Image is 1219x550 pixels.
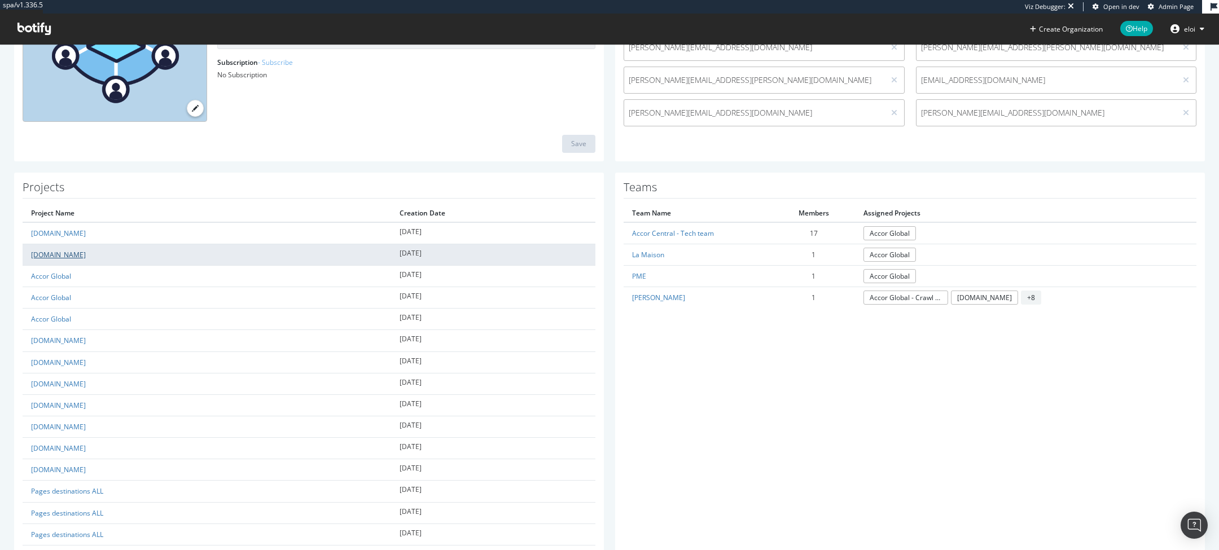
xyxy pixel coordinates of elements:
span: [PERSON_NAME][EMAIL_ADDRESS][PERSON_NAME][DOMAIN_NAME] [921,42,1172,53]
a: Pages destinations ALL [31,486,103,496]
td: [DATE] [391,265,595,287]
td: [DATE] [391,502,595,523]
a: [DOMAIN_NAME] [31,336,86,345]
div: No Subscription [217,70,595,80]
td: 1 [772,287,855,309]
td: [DATE] [391,309,595,330]
span: [EMAIL_ADDRESS][DOMAIN_NAME] [921,74,1172,86]
span: Help [1120,21,1153,36]
span: [PERSON_NAME][EMAIL_ADDRESS][DOMAIN_NAME] [629,42,880,53]
a: [DOMAIN_NAME] [31,465,86,474]
span: eloi [1184,24,1195,34]
span: [PERSON_NAME][EMAIL_ADDRESS][DOMAIN_NAME] [921,107,1172,118]
a: [DOMAIN_NAME] [31,422,86,432]
a: Open in dev [1093,2,1139,11]
td: [DATE] [391,523,595,545]
a: [DOMAIN_NAME] [31,401,86,410]
th: Members [772,204,855,222]
a: [DOMAIN_NAME] [31,443,86,453]
td: [DATE] [391,373,595,394]
td: [DATE] [391,244,595,265]
a: Accor Global [31,271,71,281]
button: Create Organization [1029,24,1103,34]
a: Accor Global [31,314,71,324]
td: [DATE] [391,351,595,373]
a: Admin Page [1148,2,1194,11]
th: Project Name [23,204,391,222]
div: Save [571,139,586,148]
span: [PERSON_NAME][EMAIL_ADDRESS][PERSON_NAME][DOMAIN_NAME] [629,74,880,86]
a: Accor Global [863,226,916,240]
td: [DATE] [391,222,595,244]
th: Creation Date [391,204,595,222]
td: 1 [772,244,855,265]
a: Accor Global [31,293,71,302]
span: Admin Page [1159,2,1194,11]
h1: Teams [624,181,1196,199]
a: Pages destinations ALL [31,508,103,518]
a: Accor Global [863,269,916,283]
td: [DATE] [391,459,595,481]
td: [DATE] [391,438,595,459]
a: La Maison [632,250,664,259]
td: [DATE] [391,330,595,351]
a: [DOMAIN_NAME] [31,358,86,367]
a: [DOMAIN_NAME] [31,250,86,259]
a: Accor Global [863,248,916,262]
th: Assigned Projects [855,204,1196,222]
td: 1 [772,265,855,287]
a: Pages destinations ALL [31,530,103,539]
td: [DATE] [391,287,595,309]
span: + 8 [1021,291,1041,305]
a: Accor Global - Crawl sans JS [863,291,948,305]
button: Save [562,135,595,153]
td: [DATE] [391,481,595,502]
a: [DOMAIN_NAME] [31,379,86,389]
a: [DOMAIN_NAME] [951,291,1018,305]
th: Team Name [624,204,772,222]
a: PME [632,271,646,281]
div: Open Intercom Messenger [1181,512,1208,539]
button: eloi [1161,20,1213,38]
td: [DATE] [391,394,595,416]
div: Viz Debugger: [1025,2,1065,11]
span: [PERSON_NAME][EMAIL_ADDRESS][DOMAIN_NAME] [629,107,880,118]
a: [PERSON_NAME] [632,293,685,302]
a: Accor Central - Tech team [632,228,714,238]
h1: Projects [23,181,595,199]
td: 17 [772,222,855,244]
span: Open in dev [1103,2,1139,11]
label: Subscription [217,58,293,67]
td: [DATE] [391,416,595,437]
a: - Subscribe [258,58,293,67]
a: [DOMAIN_NAME] [31,228,86,238]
